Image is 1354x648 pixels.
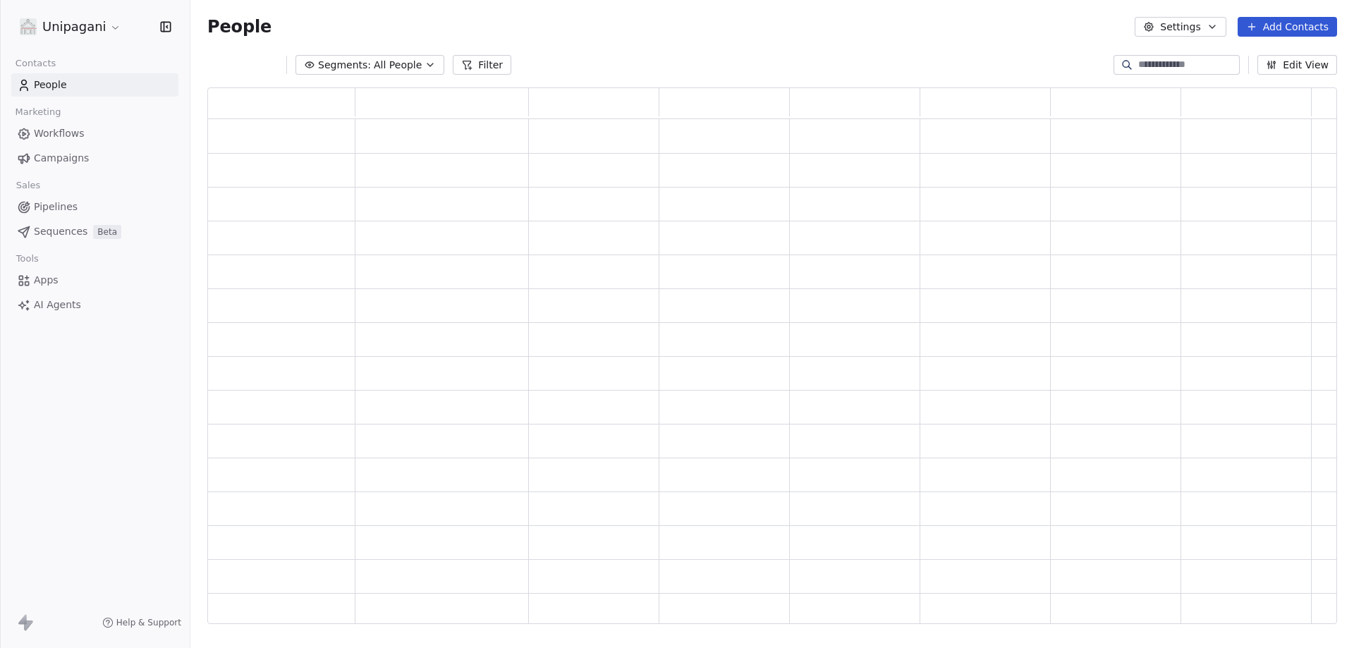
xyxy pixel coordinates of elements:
a: Apps [11,269,178,292]
a: AI Agents [11,293,178,317]
button: Filter [453,55,511,75]
a: Help & Support [102,617,181,628]
a: SequencesBeta [11,220,178,243]
span: Tools [10,248,44,269]
button: Add Contacts [1238,17,1337,37]
span: Workflows [34,126,85,141]
span: Help & Support [116,617,181,628]
span: Beta [93,225,121,239]
span: All People [374,58,422,73]
span: Pipelines [34,200,78,214]
a: People [11,73,178,97]
span: Apps [34,273,59,288]
span: Sales [10,175,47,196]
img: logo%20unipagani.png [20,18,37,35]
span: Campaigns [34,151,89,166]
a: Workflows [11,122,178,145]
a: Campaigns [11,147,178,170]
button: Unipagani [17,15,124,39]
span: Marketing [9,102,67,123]
button: Settings [1135,17,1226,37]
span: People [34,78,67,92]
span: Segments: [318,58,371,73]
button: Edit View [1257,55,1337,75]
a: Pipelines [11,195,178,219]
span: Unipagani [42,18,106,36]
span: People [207,16,272,37]
span: AI Agents [34,298,81,312]
span: Sequences [34,224,87,239]
span: Contacts [9,53,62,74]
